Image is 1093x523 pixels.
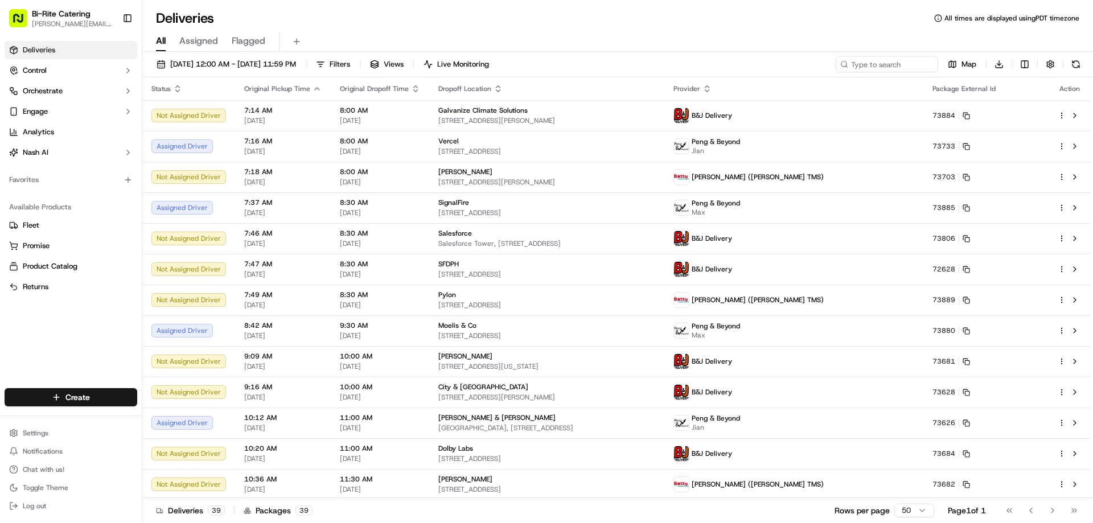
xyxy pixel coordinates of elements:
[438,393,655,402] span: [STREET_ADDRESS][PERSON_NAME]
[340,147,420,156] span: [DATE]
[244,147,322,156] span: [DATE]
[11,11,34,34] img: Nash
[9,261,133,271] a: Product Catalog
[438,260,459,269] span: SFDPH
[674,139,689,154] img: profile_peng_cartwheel.jpg
[244,454,322,463] span: [DATE]
[674,108,689,123] img: profile_bj_cartwheel_2man.png
[32,19,113,28] button: [PERSON_NAME][EMAIL_ADDRESS][PERSON_NAME][DOMAIN_NAME]
[244,198,322,207] span: 7:37 AM
[11,46,207,64] p: Welcome 👋
[932,295,955,304] span: 73889
[23,177,32,186] img: 1736555255976-a54dd68f-1ca7-489b-9aae-adbdc363a1c4
[23,429,48,438] span: Settings
[692,295,824,304] span: [PERSON_NAME] ([PERSON_NAME] TMS)
[438,321,476,330] span: Moelis & Co
[932,111,970,120] button: 73884
[244,137,322,146] span: 7:16 AM
[5,278,137,296] button: Returns
[932,111,955,120] span: 73884
[340,198,420,207] span: 8:30 AM
[30,73,205,85] input: Got a question? Start typing here...
[244,260,322,269] span: 7:47 AM
[151,56,301,72] button: [DATE] 12:00 AM - [DATE] 11:59 PM
[340,485,420,494] span: [DATE]
[23,86,63,96] span: Orchestrate
[244,352,322,361] span: 9:09 AM
[932,203,970,212] button: 73885
[438,167,492,176] span: [PERSON_NAME]
[932,449,970,458] button: 73684
[5,257,137,275] button: Product Catalog
[5,480,137,496] button: Toggle Theme
[340,260,420,269] span: 8:30 AM
[23,147,48,158] span: Nash AI
[932,418,955,427] span: 73626
[340,300,420,310] span: [DATE]
[932,326,955,335] span: 73880
[674,415,689,430] img: profile_peng_cartwheel.jpg
[438,270,655,279] span: [STREET_ADDRESS]
[674,170,689,184] img: betty.jpg
[692,199,740,208] span: Peng & Beyond
[948,505,986,516] div: Page 1 of 1
[692,414,740,423] span: Peng & Beyond
[156,34,166,48] span: All
[51,109,187,120] div: Start new chat
[51,120,157,129] div: We're available if you need us!
[340,475,420,484] span: 11:30 AM
[438,229,472,238] span: Salesforce
[932,480,970,489] button: 73682
[438,84,491,93] span: Dropoff Location
[244,178,322,187] span: [DATE]
[23,241,50,251] span: Promise
[692,331,740,340] span: Max
[438,178,655,187] span: [STREET_ADDRESS][PERSON_NAME]
[674,262,689,277] img: profile_bj_cartwheel_2man.png
[340,413,420,422] span: 11:00 AM
[340,137,420,146] span: 8:00 AM
[438,413,556,422] span: [PERSON_NAME] & [PERSON_NAME]
[35,176,92,186] span: [PERSON_NAME]
[101,176,124,186] span: [DATE]
[244,423,322,433] span: [DATE]
[5,171,137,189] div: Favorites
[438,444,473,453] span: Dolby Labs
[932,388,970,397] button: 73628
[674,323,689,338] img: profile_peng_cartwheel.jpg
[932,172,970,182] button: 73703
[692,449,732,458] span: B&J Delivery
[340,362,420,371] span: [DATE]
[932,326,970,335] button: 73880
[692,423,740,432] span: Jian
[674,200,689,215] img: profile_peng_cartwheel.jpg
[113,282,138,291] span: Pylon
[692,265,732,274] span: B&J Delivery
[244,413,322,422] span: 10:12 AM
[692,388,732,397] span: B&J Delivery
[340,208,420,217] span: [DATE]
[340,352,420,361] span: 10:00 AM
[23,208,32,217] img: 1736555255976-a54dd68f-1ca7-489b-9aae-adbdc363a1c4
[340,444,420,453] span: 11:00 AM
[244,84,310,93] span: Original Pickup Time
[5,143,137,162] button: Nash AI
[23,45,55,55] span: Deliveries
[23,127,54,137] span: Analytics
[438,454,655,463] span: [STREET_ADDRESS]
[5,82,137,100] button: Orchestrate
[1058,84,1082,93] div: Action
[340,116,420,125] span: [DATE]
[96,207,100,216] span: •
[170,59,296,69] span: [DATE] 12:00 AM - [DATE] 11:59 PM
[92,250,187,270] a: 💻API Documentation
[340,321,420,330] span: 9:30 AM
[5,41,137,59] a: Deliveries
[244,505,313,516] div: Packages
[438,352,492,361] span: [PERSON_NAME]
[23,220,39,230] span: Fleet
[5,198,137,216] div: Available Products
[295,505,313,516] div: 39
[438,116,655,125] span: [STREET_ADDRESS][PERSON_NAME]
